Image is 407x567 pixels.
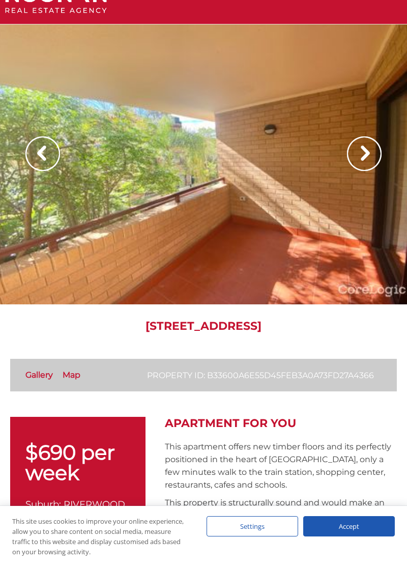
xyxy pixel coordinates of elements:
[63,370,80,380] a: Map
[147,369,374,382] p: Property ID: b33600a6e55d45feb3a0a73fd27a4366
[25,370,53,380] a: Gallery
[12,516,186,557] div: This site uses cookies to improve your online experience, allow you to share content on social me...
[207,516,298,536] div: Settings
[25,442,130,483] p: $690 per week
[25,499,61,510] span: Suburb:
[347,136,382,171] img: Arrow slider
[25,136,60,171] img: Arrow slider
[165,496,397,547] p: This property is structurally sound and would make an ideal for a perfect home for small to mediu...
[165,440,397,491] p: This apartment offers new timber floors and its perfectly positioned in the heart of [GEOGRAPHIC_...
[10,320,397,333] h1: [STREET_ADDRESS]
[165,417,397,430] h2: APARTMENT FOR YOU
[303,516,395,536] div: Accept
[64,499,125,510] span: RIVERWOOD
